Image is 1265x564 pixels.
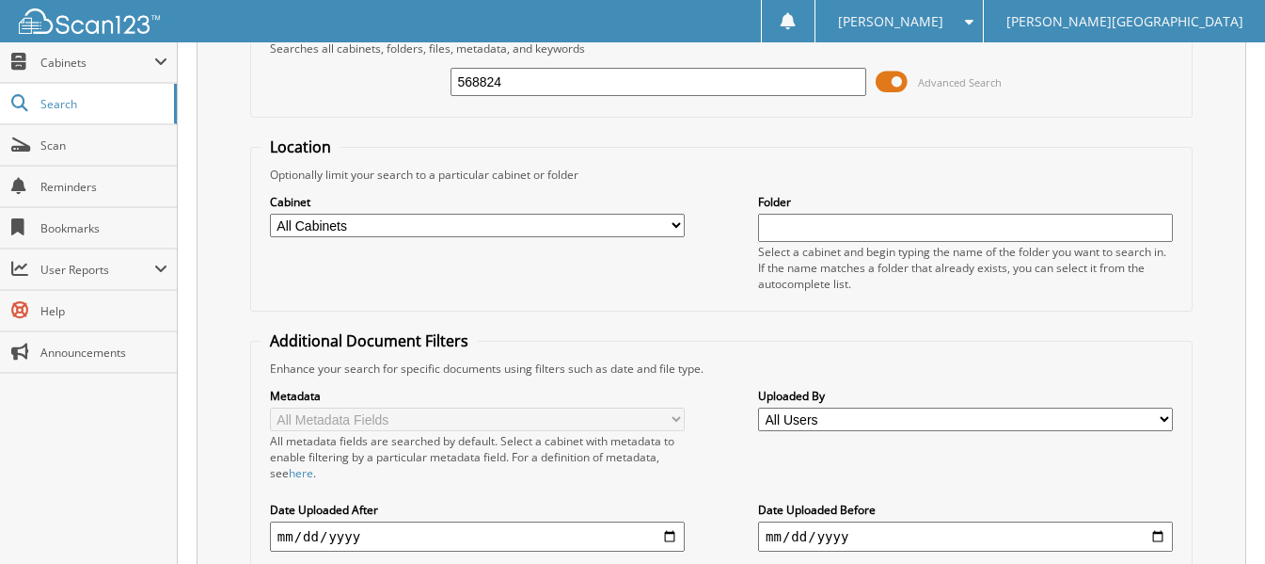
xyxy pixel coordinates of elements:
[261,167,1182,183] div: Optionally limit your search to a particular cabinet or folder
[261,137,340,157] legend: Location
[758,244,1173,292] div: Select a cabinet and begin typing the name of the folder you want to search in. If the name match...
[270,502,685,518] label: Date Uploaded After
[270,194,685,210] label: Cabinet
[40,345,167,361] span: Announcements
[270,522,685,552] input: start
[40,137,167,153] span: Scan
[261,330,478,351] legend: Additional Document Filters
[270,388,685,404] label: Metadata
[1006,16,1243,27] span: [PERSON_NAME][GEOGRAPHIC_DATA]
[40,303,167,319] span: Help
[40,179,167,195] span: Reminders
[838,16,943,27] span: [PERSON_NAME]
[40,262,154,278] span: User Reports
[40,220,167,236] span: Bookmarks
[758,194,1173,210] label: Folder
[261,40,1182,56] div: Searches all cabinets, folders, files, metadata, and keywords
[758,522,1173,552] input: end
[261,361,1182,377] div: Enhance your search for specific documents using filters such as date and file type.
[758,502,1173,518] label: Date Uploaded Before
[270,433,685,481] div: All metadata fields are searched by default. Select a cabinet with metadata to enable filtering b...
[758,388,1173,404] label: Uploaded By
[40,96,165,112] span: Search
[918,75,1002,89] span: Advanced Search
[19,8,160,34] img: scan123-logo-white.svg
[1171,474,1265,564] iframe: Chat Widget
[40,55,154,71] span: Cabinets
[289,465,313,481] a: here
